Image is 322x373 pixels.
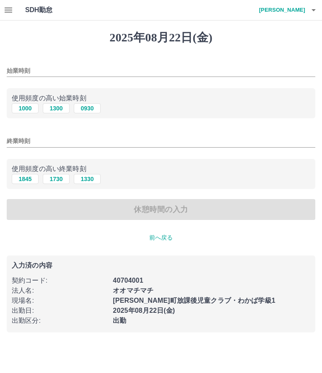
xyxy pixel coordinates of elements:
[74,174,101,184] button: 1330
[12,93,310,103] p: 使用頻度の高い始業時刻
[12,296,108,306] p: 現場名 :
[12,286,108,296] p: 法人名 :
[43,174,70,184] button: 1730
[12,262,310,269] p: 入力済の内容
[113,307,175,314] b: 2025年08月22日(金)
[12,174,39,184] button: 1845
[113,297,275,304] b: [PERSON_NAME]町放課後児童クラブ・わかば学級1
[113,277,143,284] b: 40704001
[12,276,108,286] p: 契約コード :
[12,164,310,174] p: 使用頻度の高い終業時刻
[43,103,70,113] button: 1300
[74,103,101,113] button: 0930
[7,233,315,242] p: 前へ戻る
[113,317,126,324] b: 出勤
[12,316,108,326] p: 出勤区分 :
[113,287,153,294] b: オオマチマチ
[12,103,39,113] button: 1000
[7,31,315,45] h1: 2025年08月22日(金)
[12,306,108,316] p: 出勤日 :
